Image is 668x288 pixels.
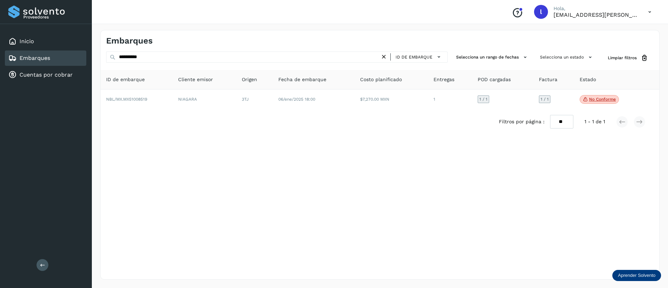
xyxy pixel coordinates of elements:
p: Hola, [554,6,637,11]
span: Entregas [434,76,454,83]
span: ID de embarque [106,76,145,83]
p: lauraamalia.castillo@xpertal.com [554,11,637,18]
span: ID de embarque [396,54,432,60]
span: POD cargadas [478,76,511,83]
span: Estado [580,76,596,83]
span: 1 / 1 [541,97,549,101]
a: Embarques [19,55,50,61]
button: Selecciona un estado [537,52,597,63]
span: 06/ene/2025 18:00 [278,97,315,102]
span: NBL/MX.MX51008519 [106,97,147,102]
td: 1 [428,89,472,110]
h4: Embarques [106,36,153,46]
span: 1 - 1 de 1 [584,118,605,125]
span: Origen [242,76,257,83]
td: NIAGARA [173,89,236,110]
p: No conforme [589,97,616,102]
button: ID de embarque [393,52,445,62]
div: Embarques [5,50,86,66]
a: Inicio [19,38,34,45]
span: Factura [539,76,557,83]
div: Cuentas por cobrar [5,67,86,83]
button: Selecciona un rango de fechas [453,52,532,63]
td: 3TJ [236,89,273,110]
span: Limpiar filtros [608,55,637,61]
div: Inicio [5,34,86,49]
p: Aprender Solvento [618,273,655,278]
p: Proveedores [23,15,83,20]
span: 1 / 1 [479,97,487,101]
span: Costo planificado [360,76,402,83]
span: Filtros por página : [499,118,544,125]
button: Limpiar filtros [602,52,654,64]
span: Fecha de embarque [278,76,326,83]
div: Aprender Solvento [612,270,661,281]
td: $7,270.00 MXN [355,89,428,110]
a: Cuentas por cobrar [19,71,73,78]
span: Cliente emisor [178,76,213,83]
